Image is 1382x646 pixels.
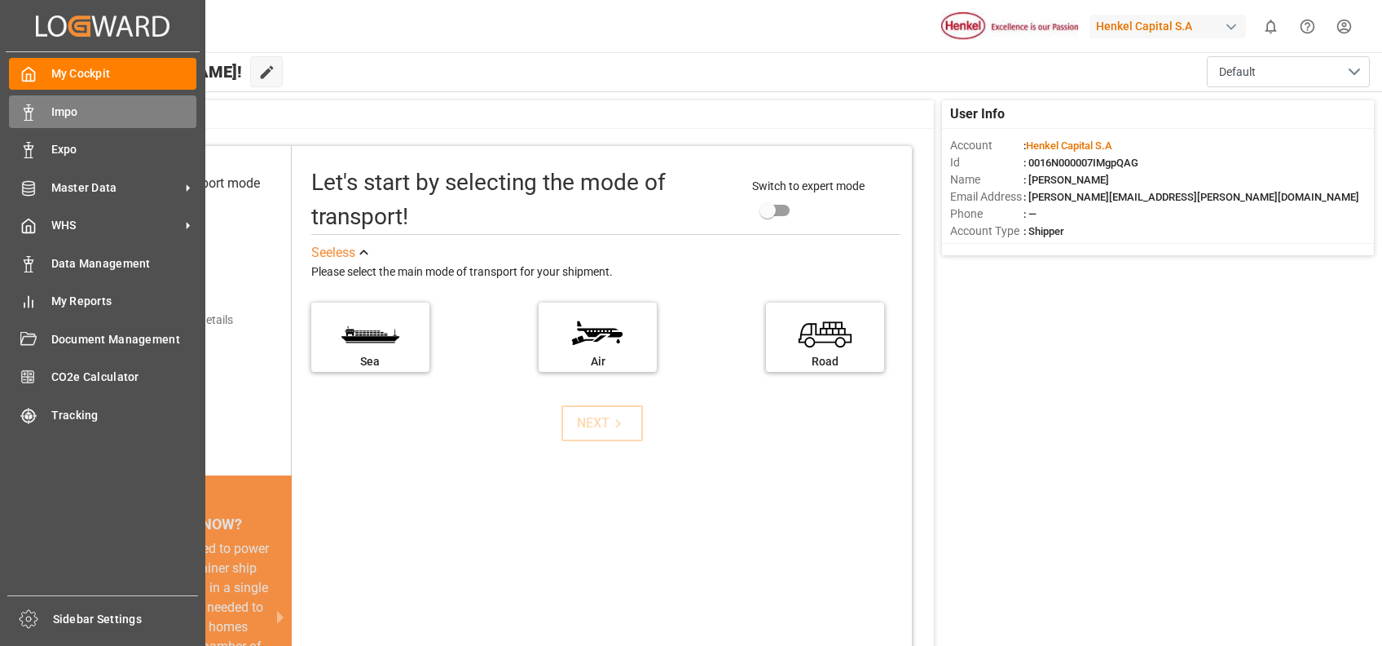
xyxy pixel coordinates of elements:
a: Tracking [9,399,196,431]
button: open menu [1207,56,1370,87]
span: My Cockpit [51,65,197,82]
span: Henkel Capital S.A [1026,139,1112,152]
div: Let's start by selecting the mode of transport! [311,166,736,234]
a: My Cockpit [9,58,196,90]
button: Help Center [1289,8,1326,45]
span: Id [950,154,1023,171]
span: Expo [51,141,197,158]
span: Impo [51,104,197,121]
span: Tracking [51,407,197,424]
div: Sea [319,353,421,370]
img: Henkel%20logo.jpg_1689854090.jpg [941,12,1078,41]
span: : Shipper [1023,225,1064,237]
a: Document Management [9,323,196,355]
span: Document Management [51,331,197,348]
span: : [PERSON_NAME][EMAIL_ADDRESS][PERSON_NAME][DOMAIN_NAME] [1023,191,1359,203]
span: CO2e Calculator [51,369,197,386]
span: Name [950,171,1023,188]
span: : 0016N000007IMgpQAG [1023,157,1138,169]
button: NEXT [561,405,643,441]
span: WHS [51,217,180,234]
a: CO2e Calculator [9,361,196,393]
span: Data Management [51,255,197,272]
span: : [PERSON_NAME] [1023,174,1109,186]
span: User Info [950,104,1005,124]
span: Sidebar Settings [53,611,199,628]
div: See less [311,243,355,263]
div: Henkel Capital S.A [1089,15,1246,38]
div: NEXT [577,414,627,433]
span: Account Type [950,223,1023,240]
button: Henkel Capital S.A [1089,11,1252,42]
div: Air [547,353,649,370]
span: Phone [950,206,1023,223]
a: Data Management [9,247,196,279]
span: : [1023,139,1112,152]
div: Add shipping details [131,312,233,329]
div: Road [774,353,876,370]
button: show 0 new notifications [1252,8,1289,45]
a: My Reports [9,285,196,317]
div: Please select the main mode of transport for your shipment. [311,263,901,282]
span: Account [950,137,1023,154]
span: My Reports [51,293,197,310]
span: Master Data [51,179,180,197]
span: Switch to expert mode [752,179,865,192]
span: Email Address [950,188,1023,206]
span: Default [1219,64,1256,81]
a: Impo [9,95,196,127]
a: Expo [9,134,196,166]
span: : — [1023,208,1036,220]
